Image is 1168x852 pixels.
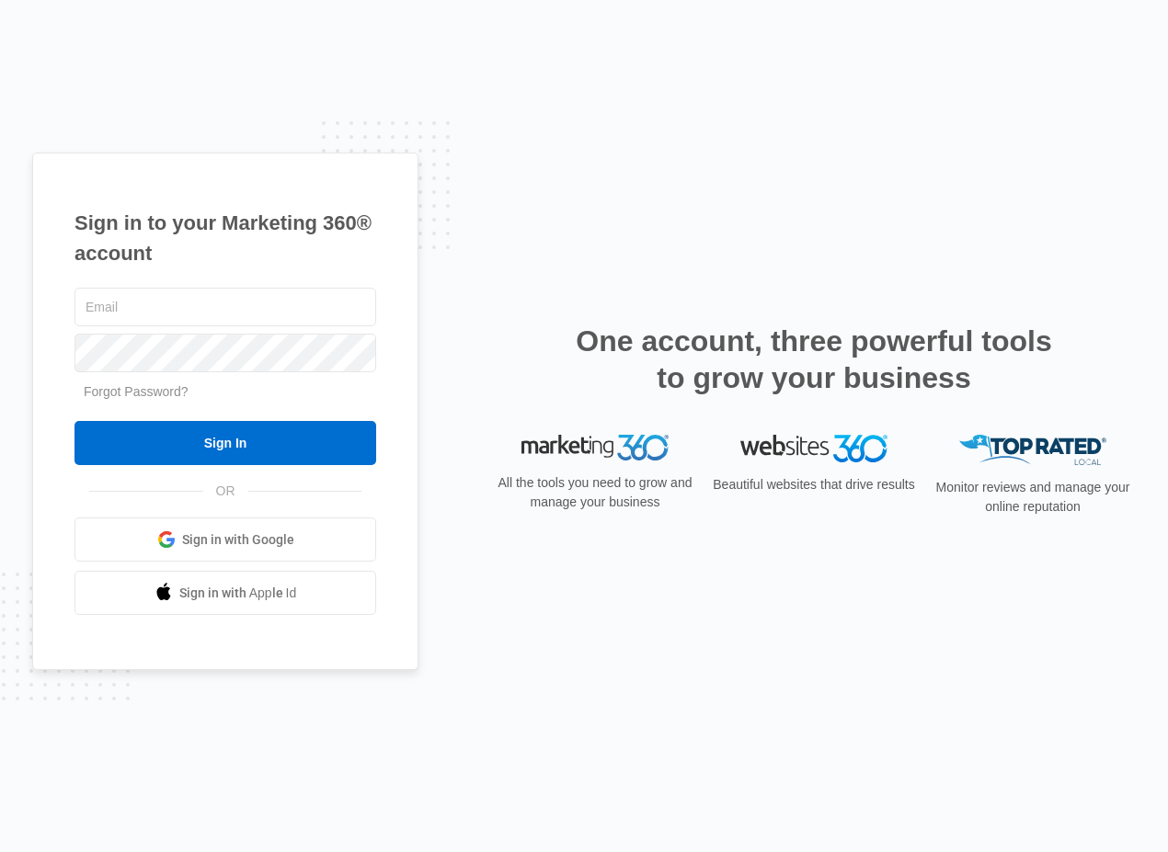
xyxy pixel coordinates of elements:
[74,571,376,615] a: Sign in with Apple Id
[74,288,376,326] input: Email
[959,435,1106,465] img: Top Rated Local
[179,584,297,603] span: Sign in with Apple Id
[74,208,376,268] h1: Sign in to your Marketing 360® account
[570,323,1058,396] h2: One account, three powerful tools to grow your business
[740,435,887,461] img: Websites 360
[492,473,698,512] p: All the tools you need to grow and manage your business
[74,517,376,562] a: Sign in with Google
[930,478,1136,517] p: Monitor reviews and manage your online reputation
[203,482,248,501] span: OR
[74,421,376,465] input: Sign In
[711,475,917,494] p: Beautiful websites that drive results
[521,435,669,460] img: Marketing 360
[84,384,189,399] a: Forgot Password?
[182,530,294,550] span: Sign in with Google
